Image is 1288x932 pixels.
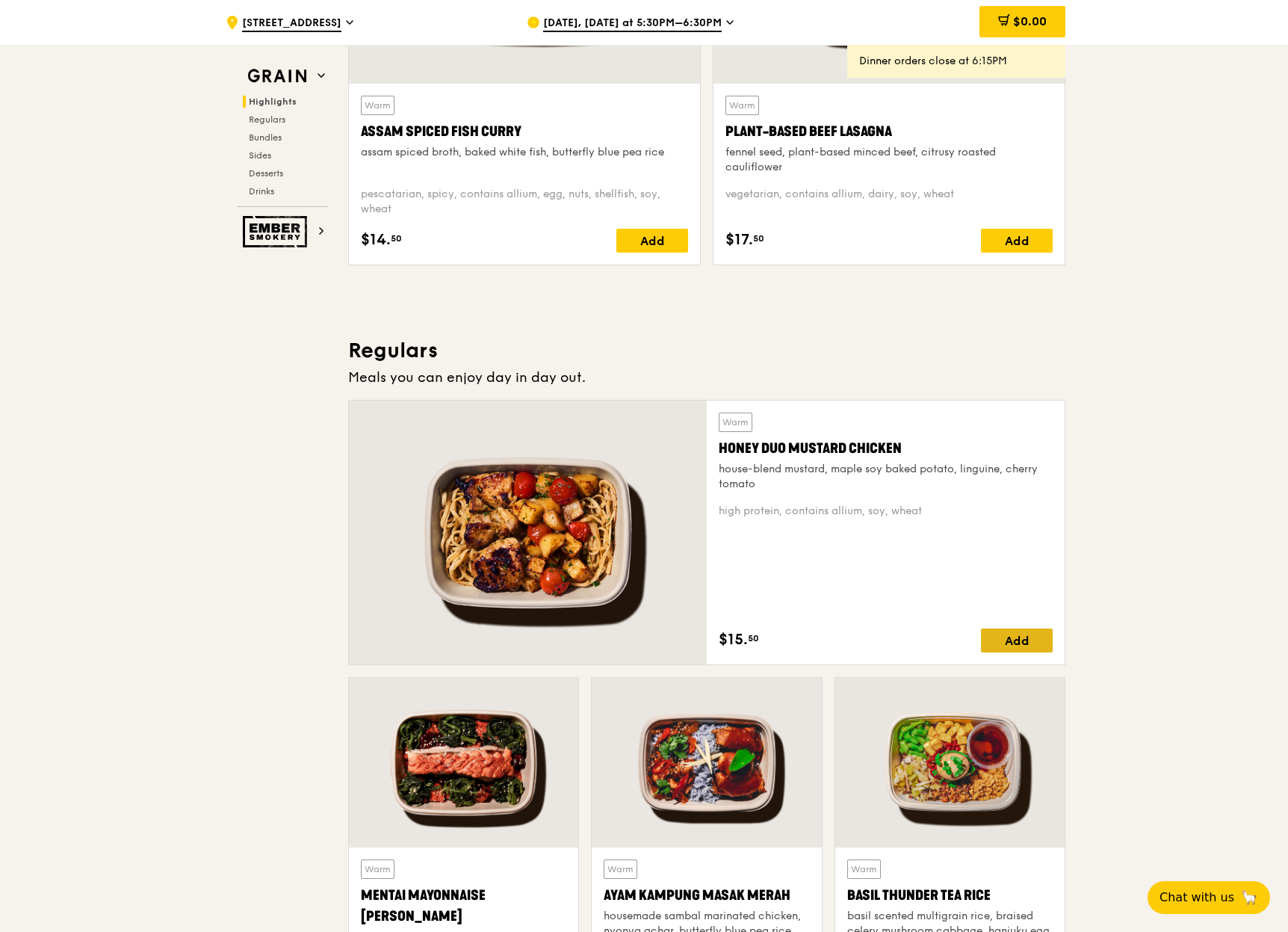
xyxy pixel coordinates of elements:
span: $0.00 [1013,14,1047,28]
span: 50 [391,232,402,244]
button: Chat with us🦙 [1148,881,1270,914]
div: house-blend mustard, maple soy baked potato, linguine, cherry tomato [719,462,1053,492]
span: [STREET_ADDRESS] [242,16,341,32]
span: [DATE], [DATE] at 5:30PM–6:30PM [543,16,722,32]
div: assam spiced broth, baked white fish, butterfly blue pea rice [361,145,688,160]
div: Warm [361,96,394,115]
div: Add [981,229,1053,253]
span: $15. [719,629,748,651]
span: Highlights [249,96,297,107]
img: Ember Smokery web logo [243,216,312,247]
span: Regulars [249,114,285,125]
img: Grain web logo [243,63,312,90]
span: 50 [748,632,759,644]
div: Warm [604,860,637,879]
div: Warm [719,413,752,432]
h3: Regulars [348,337,1065,364]
div: vegetarian, contains allium, dairy, soy, wheat [725,187,1053,217]
div: Warm [361,860,394,879]
span: Chat with us [1159,889,1234,907]
span: Drinks [249,186,274,197]
div: Warm [725,96,759,115]
div: Ayam Kampung Masak Merah [604,885,809,906]
span: 🦙 [1240,889,1258,907]
div: Meals you can enjoy day in day out. [348,367,1065,388]
div: Honey Duo Mustard Chicken [719,438,1053,459]
div: Add [981,629,1053,652]
div: high protein, contains allium, soy, wheat [719,504,1053,519]
div: Dinner orders close at 6:15PM [859,54,1053,69]
div: pescatarian, spicy, contains allium, egg, nuts, shellfish, soy, wheat [361,187,688,217]
div: fennel seed, plant-based minced beef, citrusy roasted cauliflower [725,145,1053,175]
div: Warm [847,860,881,879]
span: Desserts [249,168,283,179]
div: Assam Spiced Fish Curry [361,121,688,142]
span: 50 [753,232,764,244]
span: Sides [249,150,271,161]
div: Add [616,229,688,253]
span: $14. [361,229,391,251]
span: $17. [725,229,753,251]
div: Basil Thunder Tea Rice [847,885,1053,906]
span: Bundles [249,132,282,143]
div: Mentai Mayonnaise [PERSON_NAME] [361,885,566,927]
div: Plant-Based Beef Lasagna [725,121,1053,142]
